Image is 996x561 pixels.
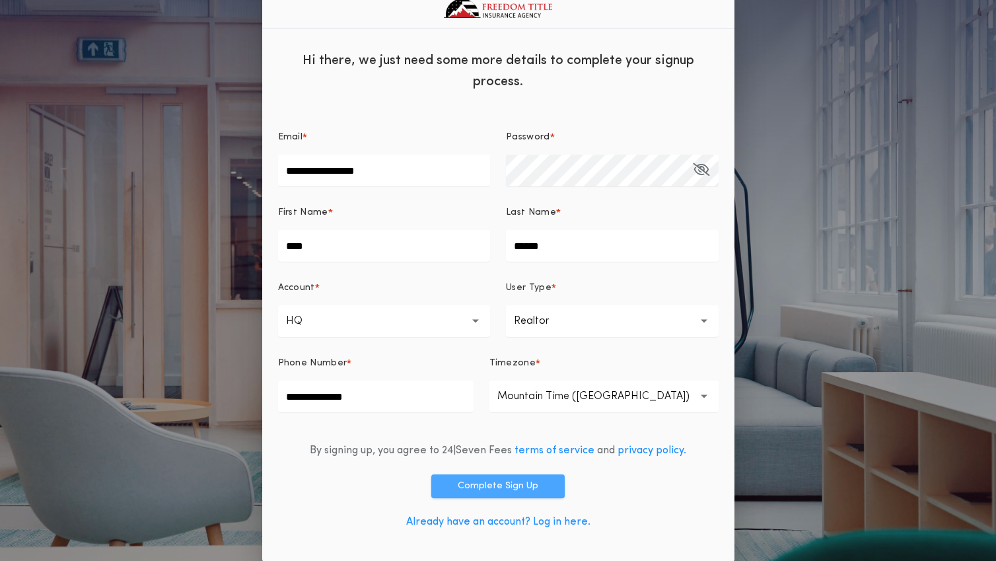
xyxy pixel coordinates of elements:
[693,155,709,186] button: Password*
[286,313,324,329] p: HQ
[262,40,734,99] div: Hi there, we just need some more details to complete your signup process.
[278,381,474,412] input: Phone Number*
[278,230,491,262] input: First Name*
[506,206,556,219] p: Last Name
[506,131,550,144] p: Password
[514,313,571,329] p: Realtor
[310,443,686,459] div: By signing up, you agree to 24|Seven Fees and
[278,305,491,337] button: HQ
[489,381,719,412] button: Mountain Time ([GEOGRAPHIC_DATA])
[489,357,536,370] p: Timezone
[618,445,686,456] a: privacy policy.
[278,281,315,295] p: Account
[506,155,719,186] input: Password*
[278,155,491,186] input: Email*
[406,517,590,527] a: Already have an account? Log in here.
[278,206,328,219] p: First Name
[497,389,711,404] p: Mountain Time ([GEOGRAPHIC_DATA])
[506,305,719,337] button: Realtor
[278,357,347,370] p: Phone Number
[506,281,551,295] p: User Type
[515,445,594,456] a: terms of service
[506,230,719,262] input: Last Name*
[431,474,565,498] button: Complete Sign Up
[278,131,303,144] p: Email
